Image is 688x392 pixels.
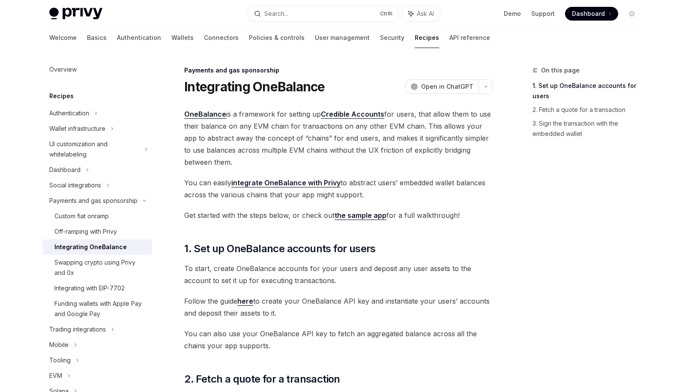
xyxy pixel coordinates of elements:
[42,239,152,255] a: Integrating OneBalance
[42,296,152,322] a: Funding wallets with Apple Pay and Google Pay
[184,66,493,75] div: Payments and gas sponsorship
[184,177,493,201] span: You can easily to abstract users’ embedded wallet balances across the various chains that your ap...
[49,64,77,75] div: Overview
[531,9,555,18] a: Support
[184,79,325,94] h1: Integrating OneBalance
[49,340,69,350] div: Mobile
[184,295,493,319] span: Follow the guide to create your OneBalance API key and instantiate your users’ accounts and depos...
[380,27,404,48] a: Security
[264,9,288,19] div: Search...
[171,27,194,48] a: Wallets
[237,297,253,306] a: here
[49,355,71,365] div: Tooling
[231,178,341,187] a: integrate OneBalance with Privy
[42,255,152,280] a: Swapping crypto using Privy and 0x
[248,6,398,21] button: Search...CtrlK
[572,9,605,18] span: Dashboard
[532,79,646,103] a: 1. Set up OneBalance accounts for users
[184,110,226,119] a: OneBalance
[184,372,340,386] span: 2. Fetch a quote for a transaction
[417,9,434,18] span: Ask AI
[42,280,152,296] a: Integrating with EIP-7702
[421,82,473,91] span: Open in ChatGPT
[49,8,102,20] img: light logo
[54,242,127,252] div: Integrating OneBalance
[49,165,81,175] div: Dashboard
[49,139,139,160] div: UI customization and whitelabeling
[565,7,618,21] a: Dashboard
[532,103,646,117] a: 2. Fetch a quote for a transaction
[49,371,62,381] div: EVM
[49,124,105,134] div: Wallet infrastructure
[184,328,493,352] span: You can also use your OneBalance API key to fetch an aggregated balance across all the chains you...
[49,324,106,335] div: Trading integrations
[54,299,147,319] div: Funding wallets with Apple Pay and Google Pay
[184,209,493,221] span: Get started with the steps below, or check out for a full walkthrough!
[49,196,138,206] div: Payments and gas sponsorship
[49,91,74,101] h5: Recipes
[54,257,147,278] div: Swapping crypto using Privy and 0x
[87,27,107,48] a: Basics
[42,208,152,224] a: Custom fiat onramp
[335,211,386,220] a: the sample app
[49,27,77,48] a: Welcome
[504,9,521,18] a: Demo
[625,7,639,21] button: Toggle dark mode
[117,27,161,48] a: Authentication
[449,27,490,48] a: API reference
[532,117,646,141] a: 3. Sign the transaction with the embedded wallet
[49,180,101,190] div: Social integrations
[54,226,117,237] div: Off-ramping with Privy
[54,211,109,221] div: Custom fiat onramp
[249,27,305,48] a: Policies & controls
[541,65,580,75] span: On this page
[49,108,89,118] div: Authentication
[415,27,439,48] a: Recipes
[380,10,393,17] span: Ctrl K
[42,224,152,239] a: Off-ramping with Privy
[184,242,376,256] span: 1. Set up OneBalance accounts for users
[184,108,493,168] span: is a framework for setting up for users, that allow them to use their balance on any EVM chain fo...
[405,79,479,94] button: Open in ChatGPT
[54,283,125,293] div: Integrating with EIP-7702
[42,62,152,77] a: Overview
[402,6,440,21] button: Ask AI
[204,27,239,48] a: Connectors
[321,110,384,119] a: Credible Accounts
[184,262,493,286] span: To start, create OneBalance accounts for your users and deposit any user assets to the account to...
[315,27,370,48] a: User management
